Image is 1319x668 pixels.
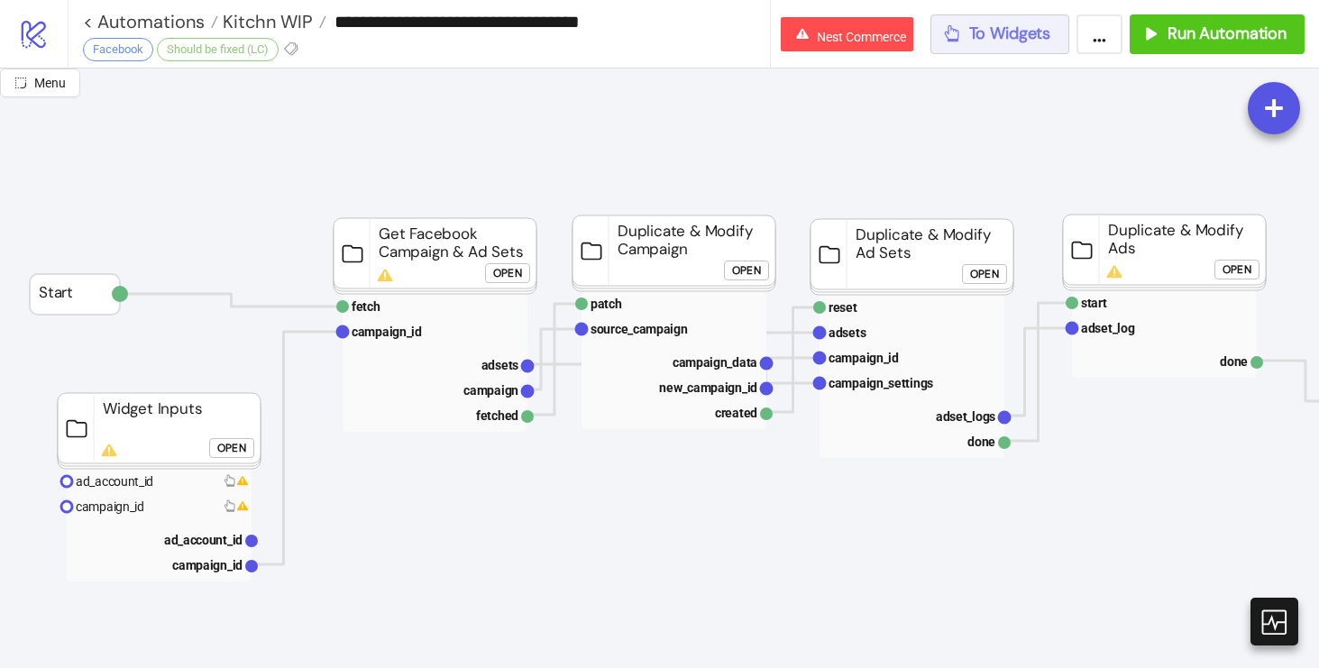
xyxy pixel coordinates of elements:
[1223,260,1251,280] div: Open
[1130,14,1305,54] button: Run Automation
[1076,14,1122,54] button: ...
[1214,260,1259,279] button: Open
[1081,296,1107,310] text: start
[1081,321,1135,335] text: adset_log
[352,299,380,314] text: fetch
[591,297,622,311] text: patch
[14,77,27,89] span: radius-bottomright
[164,533,243,547] text: ad_account_id
[209,438,254,458] button: Open
[817,30,906,44] span: Nest Commerce
[829,351,899,365] text: campaign_id
[829,325,866,340] text: adsets
[485,263,530,283] button: Open
[34,76,66,90] span: Menu
[481,358,519,372] text: adsets
[76,474,153,489] text: ad_account_id
[591,322,688,336] text: source_campaign
[724,261,769,280] button: Open
[970,264,999,285] div: Open
[829,376,933,390] text: campaign_settings
[493,263,522,284] div: Open
[352,325,422,339] text: campaign_id
[83,38,153,61] div: Facebook
[936,409,995,424] text: adset_logs
[76,499,144,514] text: campaign_id
[673,355,757,370] text: campaign_data
[217,438,246,459] div: Open
[659,380,757,395] text: new_campaign_id
[1168,23,1287,44] span: Run Automation
[172,558,243,572] text: campaign_id
[829,300,857,315] text: reset
[157,38,279,61] div: Should be fixed (LC)
[218,13,326,31] a: Kitchn WIP
[218,10,313,33] span: Kitchn WIP
[463,383,518,398] text: campaign
[962,264,1007,284] button: Open
[732,261,761,281] div: Open
[83,13,218,31] a: < Automations
[969,23,1051,44] span: To Widgets
[930,14,1070,54] button: To Widgets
